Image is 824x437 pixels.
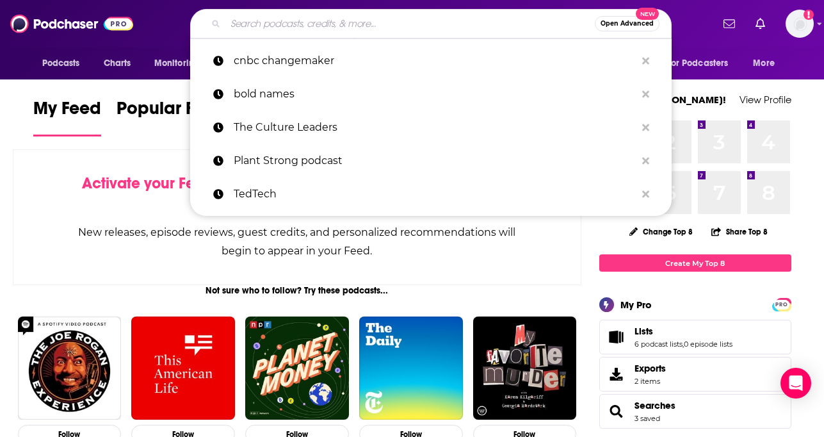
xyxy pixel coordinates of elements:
[620,299,652,311] div: My Pro
[234,177,636,211] p: TedTech
[77,223,517,260] div: New releases, episode reviews, guest credits, and personalized recommendations will begin to appe...
[18,317,122,420] img: The Joe Rogan Experience
[753,54,775,72] span: More
[804,10,814,20] svg: Add a profile image
[786,10,814,38] button: Show profile menu
[634,363,666,374] span: Exports
[744,51,791,76] button: open menu
[774,300,789,309] span: PRO
[604,402,629,420] a: Searches
[718,13,740,35] a: Show notifications dropdown
[10,12,133,36] img: Podchaser - Follow, Share and Rate Podcasts
[33,97,101,136] a: My Feed
[234,144,636,177] p: Plant Strong podcast
[190,78,672,111] a: bold names
[234,78,636,111] p: bold names
[95,51,139,76] a: Charts
[599,254,791,272] a: Create My Top 8
[774,299,789,309] a: PRO
[599,357,791,392] a: Exports
[634,340,683,349] a: 6 podcast lists
[786,10,814,38] span: Logged in as gabriellaippaso
[33,97,101,127] span: My Feed
[786,10,814,38] img: User Profile
[634,400,675,411] a: Searches
[780,368,811,399] div: Open Intercom Messenger
[33,51,97,76] button: open menu
[42,54,80,72] span: Podcasts
[190,9,672,38] div: Search podcasts, credits, & more...
[739,94,791,106] a: View Profile
[634,326,653,337] span: Lists
[359,317,463,420] img: The Daily
[190,111,672,144] a: The Culture Leaders
[131,317,235,420] img: This American Life
[190,44,672,78] a: cnbc changemaker
[190,177,672,211] a: TedTech
[604,365,629,383] span: Exports
[13,285,582,296] div: Not sure who to follow? Try these podcasts...
[599,320,791,354] span: Lists
[82,174,213,193] span: Activate your Feed
[145,51,216,76] button: open menu
[659,51,747,76] button: open menu
[117,97,225,127] span: Popular Feed
[683,340,684,349] span: ,
[104,54,131,72] span: Charts
[622,224,701,240] button: Change Top 8
[750,13,770,35] a: Show notifications dropdown
[595,16,659,31] button: Open AdvancedNew
[684,340,732,349] a: 0 episode lists
[711,219,768,244] button: Share Top 8
[190,144,672,177] a: Plant Strong podcast
[636,8,659,20] span: New
[117,97,225,136] a: Popular Feed
[234,44,636,78] p: cnbc changemaker
[473,317,577,420] img: My Favorite Murder with Karen Kilgariff and Georgia Hardstark
[601,21,654,27] span: Open Advanced
[634,377,666,386] span: 2 items
[225,13,595,34] input: Search podcasts, credits, & more...
[604,328,629,346] a: Lists
[245,317,349,420] img: Planet Money
[77,174,517,211] div: by following Podcasts, Creators, Lists, and other Users!
[634,326,732,337] a: Lists
[599,394,791,429] span: Searches
[634,414,660,423] a: 3 saved
[667,54,729,72] span: For Podcasters
[234,111,636,144] p: The Culture Leaders
[154,54,200,72] span: Monitoring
